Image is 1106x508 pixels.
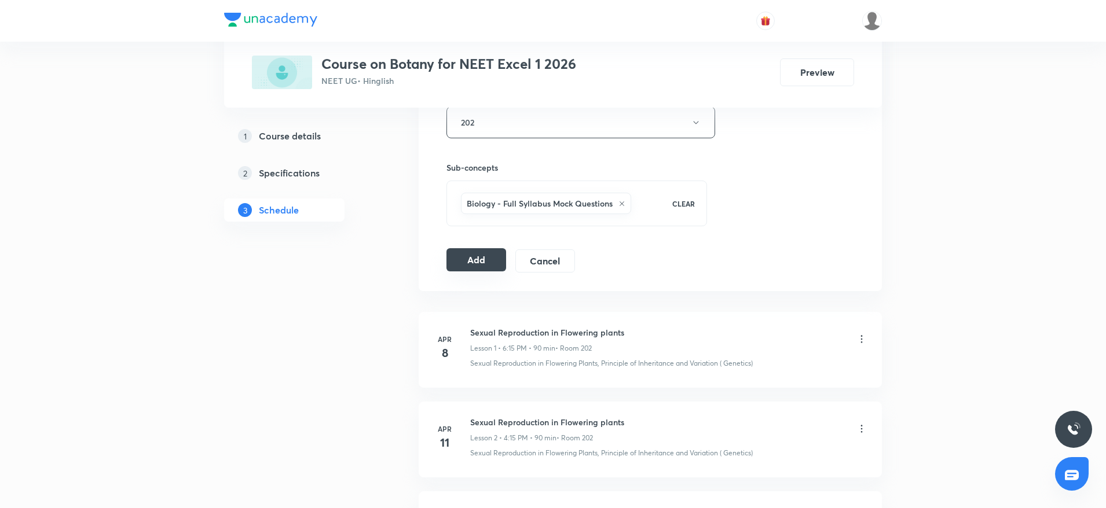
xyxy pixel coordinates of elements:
[259,203,299,217] h5: Schedule
[780,58,854,86] button: Preview
[470,433,556,443] p: Lesson 2 • 4:15 PM • 90 min
[433,424,456,434] h6: Apr
[467,197,613,209] h6: Biology - Full Syllabus Mock Questions
[321,75,576,87] p: NEET UG • Hinglish
[446,161,707,174] h6: Sub-concepts
[224,13,317,30] a: Company Logo
[238,129,252,143] p: 1
[433,344,456,362] h4: 8
[252,56,312,89] img: 1250C3AC-2FB9-4BEA-8506-2AAE5F131950_plus.png
[470,448,753,458] p: Sexual Reproduction in Flowering Plants, Principle of Inheritance and Variation ( Genetics)
[756,12,775,30] button: avatar
[470,343,555,354] p: Lesson 1 • 6:15 PM • 90 min
[760,16,771,26] img: avatar
[259,166,320,180] h5: Specifications
[555,343,592,354] p: • Room 202
[224,124,382,148] a: 1Course details
[433,334,456,344] h6: Apr
[224,13,317,27] img: Company Logo
[470,416,624,428] h6: Sexual Reproduction in Flowering plants
[433,434,456,451] h4: 11
[470,358,753,369] p: Sexual Reproduction in Flowering Plants, Principle of Inheritance and Variation ( Genetics)
[259,129,321,143] h5: Course details
[224,161,382,185] a: 2Specifications
[672,198,695,209] p: CLEAR
[321,56,576,72] h3: Course on Botany for NEET Excel 1 2026
[1067,422,1081,436] img: ttu
[862,11,882,31] img: Ankit Porwal
[446,248,506,271] button: Add
[515,249,575,273] button: Cancel
[238,203,252,217] p: 3
[238,166,252,180] p: 2
[446,106,715,138] button: 202
[470,326,624,338] h6: Sexual Reproduction in Flowering plants
[556,433,593,443] p: • Room 202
